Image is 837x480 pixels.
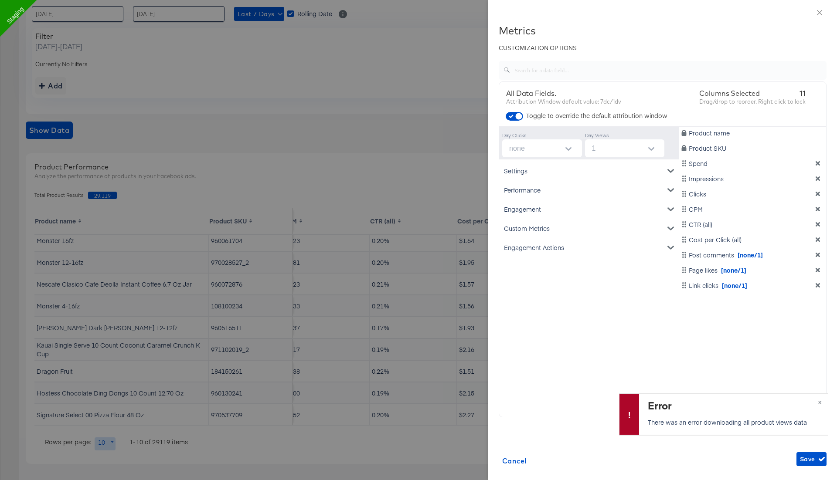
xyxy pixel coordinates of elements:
[689,205,703,213] span: CPM
[738,250,763,259] span: [none/1]
[721,266,746,274] span: [none/1]
[818,396,822,406] span: ×
[699,89,806,98] div: Columns Selected
[648,418,817,426] p: There was an error downloading all product views data
[681,205,825,213] div: CPM
[681,159,825,168] div: Spend
[681,235,825,244] div: Cost per Click (all)
[796,452,827,466] button: Save
[499,452,530,470] button: Cancel
[689,189,706,198] span: Clicks
[689,128,730,137] span: Product name
[812,394,828,409] button: ×
[501,199,677,219] div: Engagement
[506,89,672,98] div: All Data Fields.
[501,180,677,199] div: Performance
[681,250,825,259] div: Post comments [none/1]
[699,98,806,106] div: Drag/drop to reorder. Right click to lock
[506,98,672,106] div: Attribution Window default value: 7dc/1dv
[681,174,825,183] div: Impressions
[502,455,527,467] span: Cancel
[645,142,658,155] button: Open
[510,57,827,76] input: Search for a data field...
[681,189,825,198] div: Clicks
[689,250,763,259] span: Post comments
[689,159,708,168] span: Spend
[800,454,823,465] span: Save
[800,89,806,98] span: 11
[499,24,827,37] div: Metrics
[689,266,746,274] span: Page likes
[681,266,825,274] div: Page likes [none/1]
[689,220,712,229] span: CTR (all)
[499,159,679,447] div: metrics-list
[562,142,575,155] button: Open
[526,111,667,120] span: Toggle to override the default attribution window
[648,398,817,412] div: Error
[689,144,726,152] span: Product SKU
[689,281,747,290] span: Link clicks
[499,44,827,52] div: CUSTOMIZATION OPTIONS
[501,219,677,238] div: Custom Metrics
[679,82,827,448] div: dimension-list
[816,9,823,16] span: close
[689,174,724,183] span: Impressions
[501,161,677,180] div: Settings
[501,238,677,257] div: Engagement Actions
[502,132,527,139] span: Day Clicks
[585,132,609,139] span: Day Views
[722,281,747,290] span: [none/1]
[681,220,825,229] div: CTR (all)
[681,281,825,290] div: Link clicks [none/1]
[689,235,742,244] span: Cost per Click (all)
